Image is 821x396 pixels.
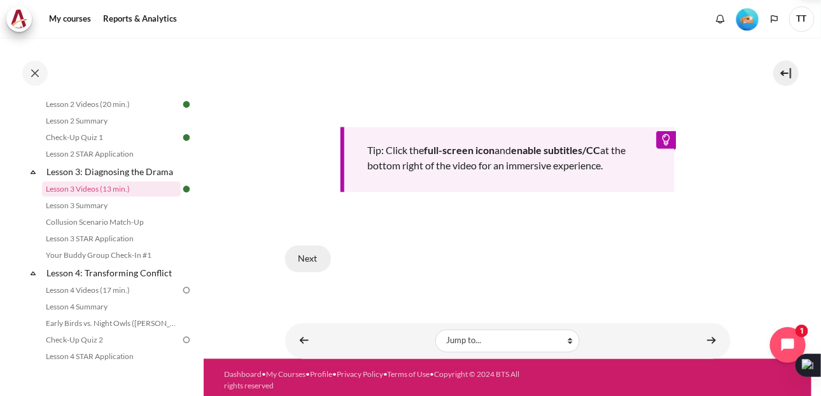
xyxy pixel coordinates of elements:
b: full-screen icon [424,144,495,156]
a: Lesson 4 STAR Application [42,349,181,364]
img: Done [181,99,192,110]
a: User menu [789,6,815,32]
a: Your Buddy Group Check-In #1 [42,248,181,263]
a: Check-Up Quiz 2 [42,332,181,348]
a: Lesson 2 STAR Application [42,146,181,162]
a: Lesson 3: Diagnosing the Drama [45,163,181,180]
a: Lesson 4 Videos (17 min.) [42,283,181,298]
a: Check-Up Quiz 1 [42,130,181,145]
div: Tip: Click the and at the bottom right of the video for an immersive experience. [340,127,675,192]
b: enable subtitles/CC [511,144,600,156]
a: Lesson 3 Videos (13 min.) [42,181,181,197]
a: Lesson 2 Videos (20 min.) [42,97,181,112]
a: ◄ Lesson 2 STAR Application [291,329,317,353]
a: Architeck Architeck [6,6,38,32]
a: Privacy Policy [337,370,383,379]
a: Terms of Use [387,370,430,379]
img: Level #2 [736,8,759,31]
a: Dashboard [224,370,262,379]
span: TT [789,6,815,32]
div: Show notification window with no new notifications [711,10,730,29]
a: Reports & Analytics [99,6,181,32]
div: Level #2 [736,7,759,31]
a: Lesson 4 Summary [42,299,181,315]
a: My Courses [266,370,305,379]
span: Collapse [27,267,39,279]
a: Profile [310,370,332,379]
a: Lesson 3 Summary [42,198,181,213]
a: Level #2 [731,7,764,31]
div: • • • • • [224,369,530,392]
a: My courses [45,6,95,32]
a: Copyright © 2024 BTS All rights reserved [224,370,519,391]
a: Lesson 4: Transforming Conflict [45,264,181,281]
img: Done [181,183,192,195]
a: Lesson 2 Summary [42,113,181,129]
a: Lesson 3 Summary ► [699,329,724,353]
a: Lesson 3 STAR Application [42,231,181,246]
img: Done [181,132,192,143]
span: Collapse [27,166,39,178]
button: Next [285,246,331,272]
img: To do [181,334,192,346]
a: Early Birds vs. Night Owls ([PERSON_NAME]'s Story) [42,316,181,331]
img: To do [181,285,192,296]
a: Collusion Scenario Match-Up [42,215,181,230]
button: Languages [765,10,784,29]
img: Architeck [10,10,28,29]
